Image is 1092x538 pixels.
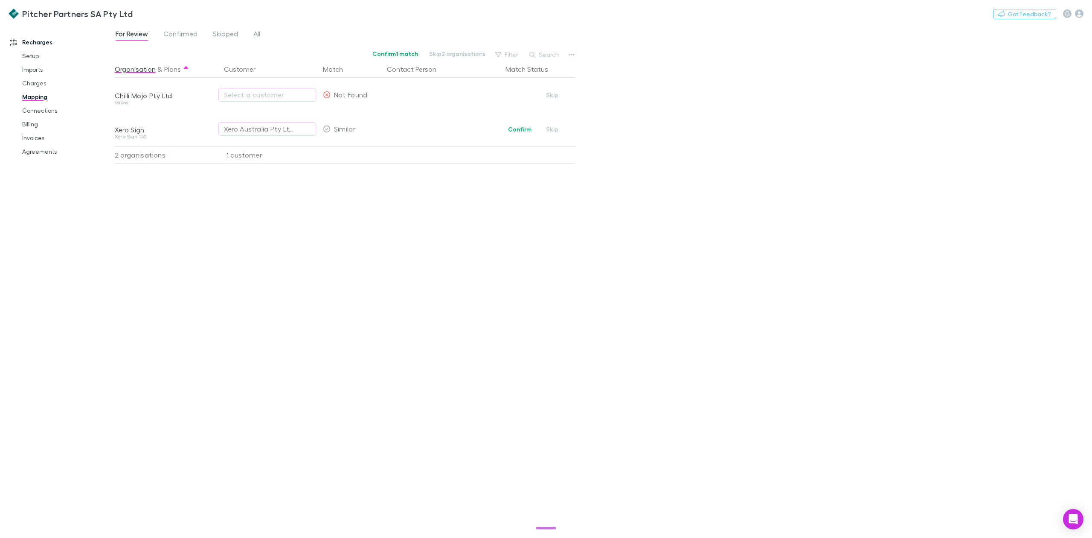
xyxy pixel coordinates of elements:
a: Recharges [2,35,122,49]
span: Similar [334,125,356,133]
div: Xero Sign [115,126,214,134]
div: Xero Sign 150 [115,134,214,139]
button: Skip [539,90,566,100]
img: Pitcher Partners SA Pty Ltd's Logo [9,9,19,19]
div: Open Intercom Messenger [1063,509,1083,529]
a: Agreements [14,145,122,158]
button: Xero Australia Pty Ltd [218,122,316,136]
button: Match [323,61,353,78]
div: Chilli Mojo Pty Ltd [115,91,214,100]
div: 2 organisations [115,146,217,164]
a: Billing [14,117,122,131]
button: Match Status [505,61,558,78]
button: Select a customer [218,88,316,102]
button: Confirm1 match [367,49,424,59]
div: 1 customer [217,146,319,164]
button: Skip2 organisations [424,49,491,59]
a: Connections [14,104,122,117]
span: Confirmed [163,29,197,41]
div: Xero Australia Pty Ltd [224,124,293,134]
button: Plans [164,61,181,78]
button: Confirm [502,124,537,134]
h3: Pitcher Partners SA Pty Ltd [22,9,133,19]
span: Not Found [334,91,368,99]
button: Organisation [115,61,156,78]
a: Setup [14,49,122,63]
button: Search [525,50,564,60]
a: Pitcher Partners SA Pty Ltd [3,3,138,24]
button: Filter [491,50,523,60]
button: Got Feedback? [993,9,1056,19]
span: Skipped [213,29,238,41]
div: Grow [115,100,214,105]
div: Select a customer [224,90,311,100]
button: Contact Person [387,61,447,78]
span: For Review [116,29,148,41]
a: Imports [14,63,122,76]
span: All [253,29,260,41]
a: Invoices [14,131,122,145]
a: Charges [14,76,122,90]
div: & [115,61,214,78]
button: Skip [539,124,566,134]
button: Customer [224,61,266,78]
a: Mapping [14,90,122,104]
